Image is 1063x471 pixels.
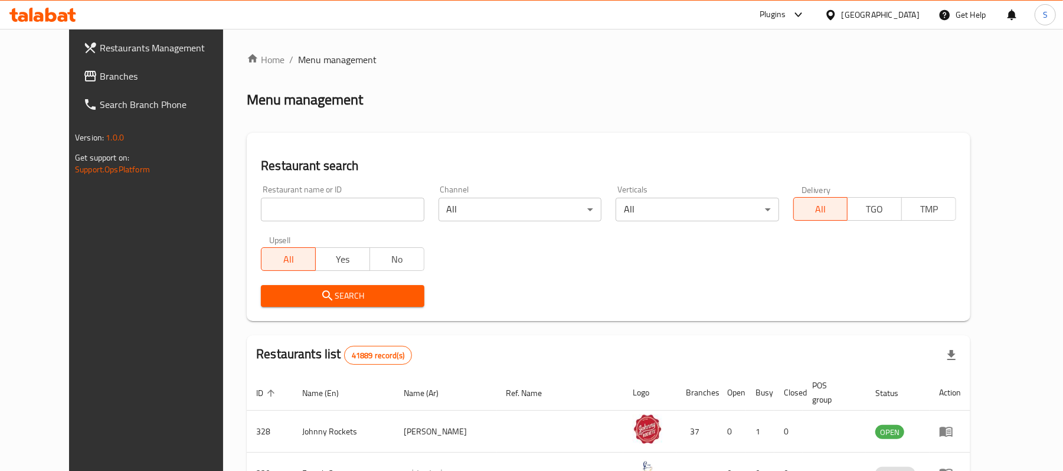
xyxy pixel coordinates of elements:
[676,375,718,411] th: Branches
[74,34,247,62] a: Restaurants Management
[100,97,237,112] span: Search Branch Phone
[718,411,746,453] td: 0
[256,345,412,365] h2: Restaurants list
[1043,8,1048,21] span: S
[937,341,966,369] div: Export file
[875,426,904,439] span: OPEN
[369,247,424,271] button: No
[802,185,831,194] label: Delivery
[907,201,951,218] span: TMP
[261,285,424,307] button: Search
[75,162,150,177] a: Support.OpsPlatform
[930,375,970,411] th: Action
[269,235,291,244] label: Upsell
[320,251,365,268] span: Yes
[793,197,848,221] button: All
[261,198,424,221] input: Search for restaurant name or ID..
[298,53,377,67] span: Menu management
[746,375,774,411] th: Busy
[106,130,124,145] span: 1.0.0
[261,247,316,271] button: All
[774,411,803,453] td: 0
[375,251,420,268] span: No
[345,350,411,361] span: 41889 record(s)
[799,201,843,218] span: All
[506,386,558,400] span: Ref. Name
[623,375,676,411] th: Logo
[266,251,311,268] span: All
[247,53,970,67] nav: breadcrumb
[760,8,786,22] div: Plugins
[676,411,718,453] td: 37
[256,386,279,400] span: ID
[875,425,904,439] div: OPEN
[247,53,284,67] a: Home
[616,198,779,221] div: All
[439,198,601,221] div: All
[100,69,237,83] span: Branches
[774,375,803,411] th: Closed
[270,289,414,303] span: Search
[75,130,104,145] span: Version:
[289,53,293,67] li: /
[74,62,247,90] a: Branches
[718,375,746,411] th: Open
[875,386,914,400] span: Status
[404,386,454,400] span: Name (Ar)
[812,378,852,407] span: POS group
[394,411,497,453] td: [PERSON_NAME]
[293,411,394,453] td: Johnny Rockets
[261,157,956,175] h2: Restaurant search
[901,197,956,221] button: TMP
[852,201,897,218] span: TGO
[939,424,961,439] div: Menu
[74,90,247,119] a: Search Branch Phone
[315,247,370,271] button: Yes
[633,414,662,444] img: Johnny Rockets
[746,411,774,453] td: 1
[247,90,363,109] h2: Menu management
[344,346,412,365] div: Total records count
[100,41,237,55] span: Restaurants Management
[842,8,920,21] div: [GEOGRAPHIC_DATA]
[302,386,354,400] span: Name (En)
[847,197,902,221] button: TGO
[247,411,293,453] td: 328
[75,150,129,165] span: Get support on:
